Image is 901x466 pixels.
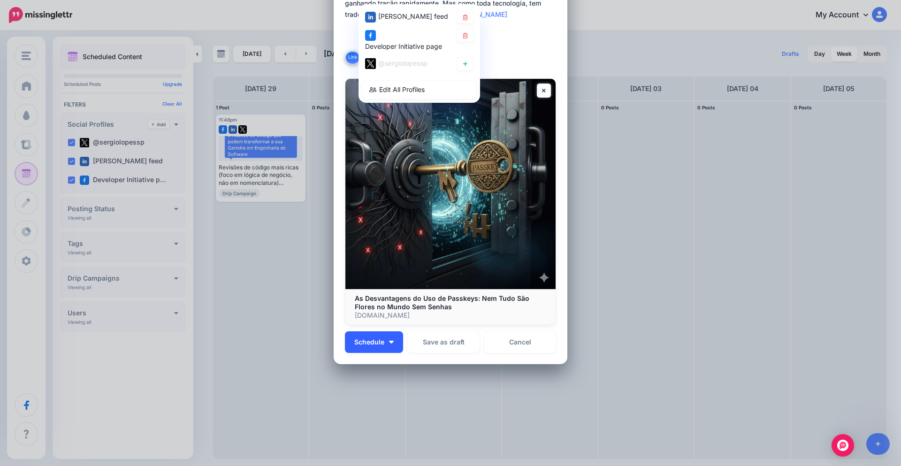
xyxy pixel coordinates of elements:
b: As Desvantagens do Uso de Passkeys: Nem Tudo São Flores no Mundo Sem Senhas [355,294,529,311]
a: Edit All Profiles [362,80,476,99]
a: Cancel [484,331,556,353]
img: twitter-square.png [365,58,376,69]
span: @sergiolopessp [378,59,428,67]
p: [DOMAIN_NAME] [355,311,546,320]
button: Save as draft [408,331,480,353]
img: arrow-down-white.png [389,341,394,344]
button: Schedule [345,331,403,353]
img: linkedin-square.png [365,11,376,22]
button: Link [345,50,360,64]
span: [PERSON_NAME] feed [378,12,448,20]
span: Developer Initiative page [365,42,442,50]
div: Open Intercom Messenger [832,434,854,457]
img: As Desvantagens do Uso de Passkeys: Nem Tudo São Flores no Mundo Sem Senhas [345,79,556,289]
img: facebook-square.png [365,30,376,40]
span: Schedule [354,339,384,345]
